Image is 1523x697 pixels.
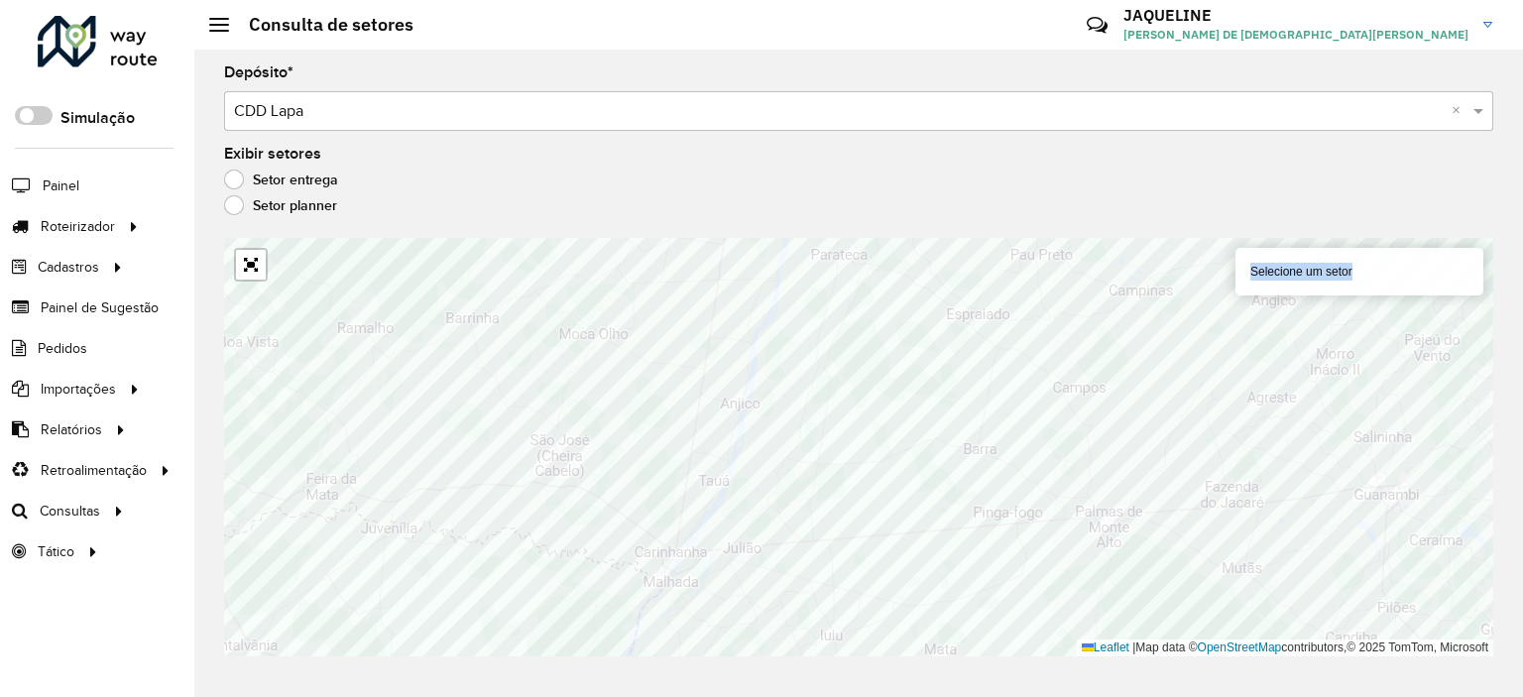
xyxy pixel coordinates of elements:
[1082,640,1129,654] a: Leaflet
[224,170,338,189] label: Setor entrega
[41,297,159,318] span: Painel de Sugestão
[41,379,116,400] span: Importações
[38,257,99,278] span: Cadastros
[1123,26,1468,44] span: [PERSON_NAME] DE [DEMOGRAPHIC_DATA][PERSON_NAME]
[41,460,147,481] span: Retroalimentação
[229,14,413,36] h2: Consulta de setores
[224,142,321,166] label: Exibir setores
[1452,99,1468,123] span: Clear all
[1132,640,1135,654] span: |
[41,419,102,440] span: Relatórios
[1198,640,1282,654] a: OpenStreetMap
[1123,6,1468,25] h3: JAQUELINE
[1235,248,1483,295] div: Selecione um setor
[43,175,79,196] span: Painel
[224,60,293,84] label: Depósito
[1077,639,1493,656] div: Map data © contributors,© 2025 TomTom, Microsoft
[224,195,337,215] label: Setor planner
[38,541,74,562] span: Tático
[40,501,100,522] span: Consultas
[41,216,115,237] span: Roteirizador
[1076,4,1118,47] a: Contato Rápido
[38,338,87,359] span: Pedidos
[60,106,135,130] label: Simulação
[236,250,266,280] a: Abrir mapa em tela cheia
